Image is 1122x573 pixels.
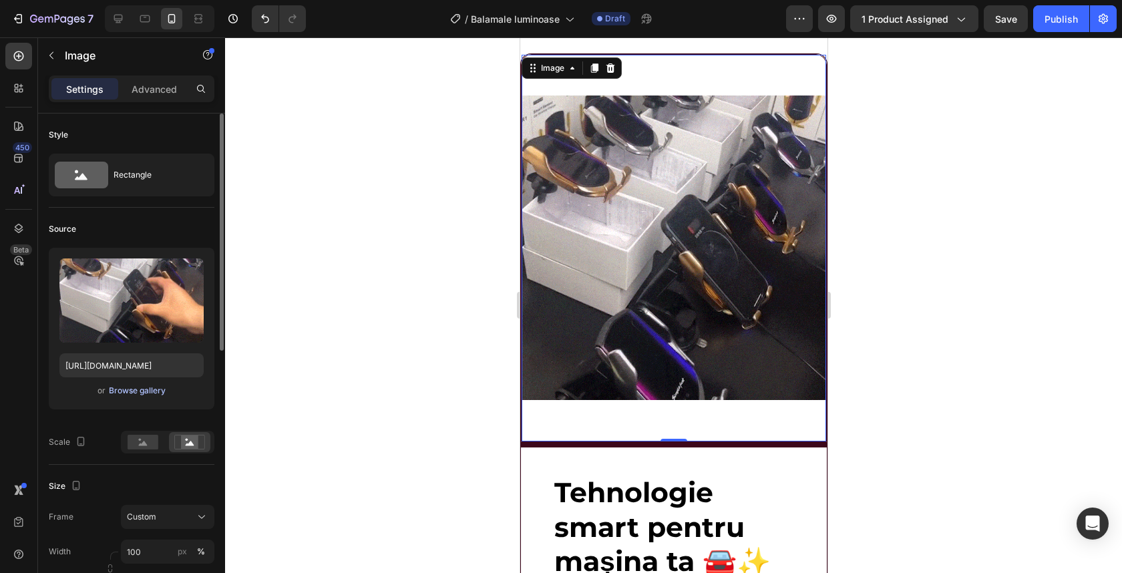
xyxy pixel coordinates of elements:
[197,546,205,558] div: %
[98,383,106,399] span: or
[471,12,560,26] span: Balamale luminoase
[465,12,468,26] span: /
[49,477,84,496] div: Size
[114,160,195,190] div: Rectangle
[995,13,1017,25] span: Save
[108,384,166,397] button: Browse gallery
[1077,508,1109,540] div: Open Intercom Messenger
[109,385,166,397] div: Browse gallery
[10,244,32,255] div: Beta
[252,5,306,32] div: Undo/Redo
[178,546,187,558] div: px
[127,511,156,523] span: Custom
[605,13,625,25] span: Draft
[174,544,190,560] button: %
[34,438,250,540] span: Tehnologie smart pentru mașina ta 🚘✨
[862,12,948,26] span: 1 product assigned
[49,511,73,523] label: Frame
[59,353,204,377] input: https://example.com/image.jpg
[121,540,214,564] input: px%
[121,505,214,529] button: Custom
[65,47,178,63] p: Image
[193,544,209,560] button: px
[66,82,104,96] p: Settings
[1045,12,1078,26] div: Publish
[49,433,89,451] div: Scale
[49,129,68,141] div: Style
[984,5,1028,32] button: Save
[13,142,32,153] div: 450
[520,37,827,573] iframe: Design area
[850,5,978,32] button: 1 product assigned
[49,223,76,235] div: Source
[59,258,204,343] img: preview-image
[132,82,177,96] p: Advanced
[87,11,93,27] p: 7
[49,546,71,558] label: Width
[5,5,100,32] button: 7
[1033,5,1089,32] button: Publish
